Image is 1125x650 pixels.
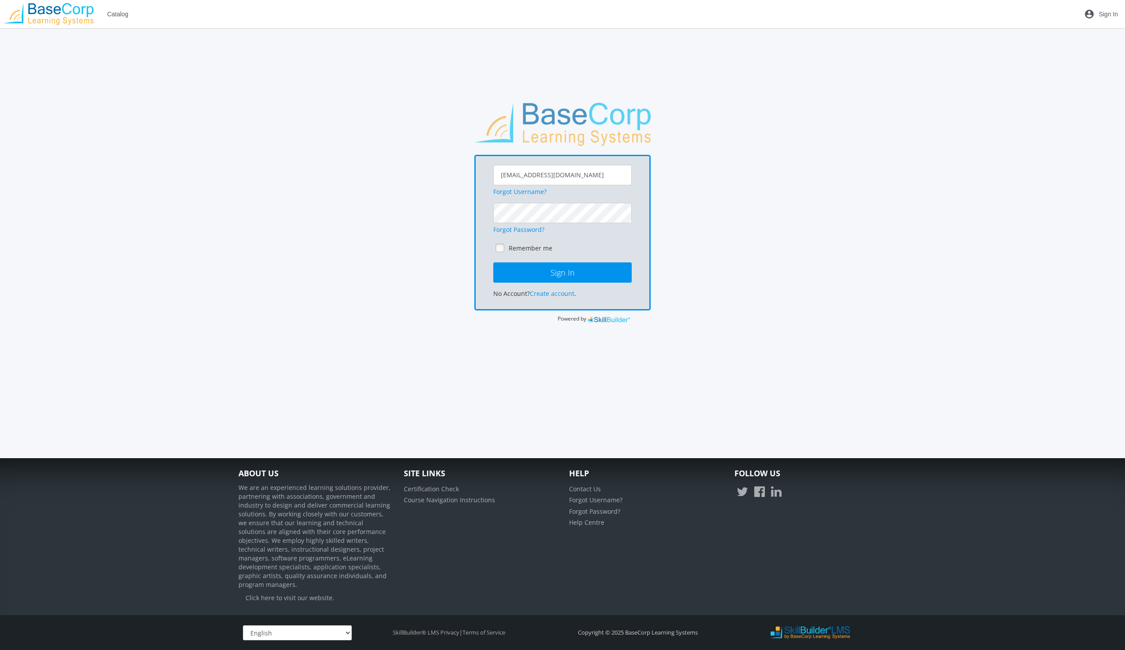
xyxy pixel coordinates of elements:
a: SkillBuilder® LMS Privacy [393,628,459,636]
button: Sign In [493,262,632,283]
a: Click here to visit our website. [246,594,334,602]
img: SkillBuilder [588,315,631,324]
a: Course Navigation Instructions [404,496,495,504]
a: Help Centre [569,518,604,527]
h4: Site Links [404,469,556,478]
a: Terms of Service [462,628,505,636]
label: Remember me [509,244,552,253]
img: SkillBuilder LMS Logo [771,626,850,639]
h4: About Us [238,469,391,478]
mat-icon: account_circle [1084,9,1095,19]
span: Catalog [107,6,128,22]
a: Certification Check [404,485,459,493]
h4: Help [569,469,721,478]
div: | [361,628,537,637]
a: Forgot Username? [493,187,547,196]
span: Sign In [1099,6,1118,22]
span: Powered by [558,315,586,322]
a: Create account [530,289,574,298]
a: Forgot Password? [493,225,544,234]
h4: Follow Us [734,469,887,478]
span: No Account? . [493,289,576,298]
a: Forgot Username? [569,496,622,504]
p: We are an experienced learning solutions provider, partnering with associations, government and i... [238,483,391,589]
div: Copyright © 2025 BaseCorp Learning Systems [546,628,730,637]
a: Contact Us [569,485,601,493]
input: Username [493,165,632,185]
a: Forgot Password? [569,507,620,516]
